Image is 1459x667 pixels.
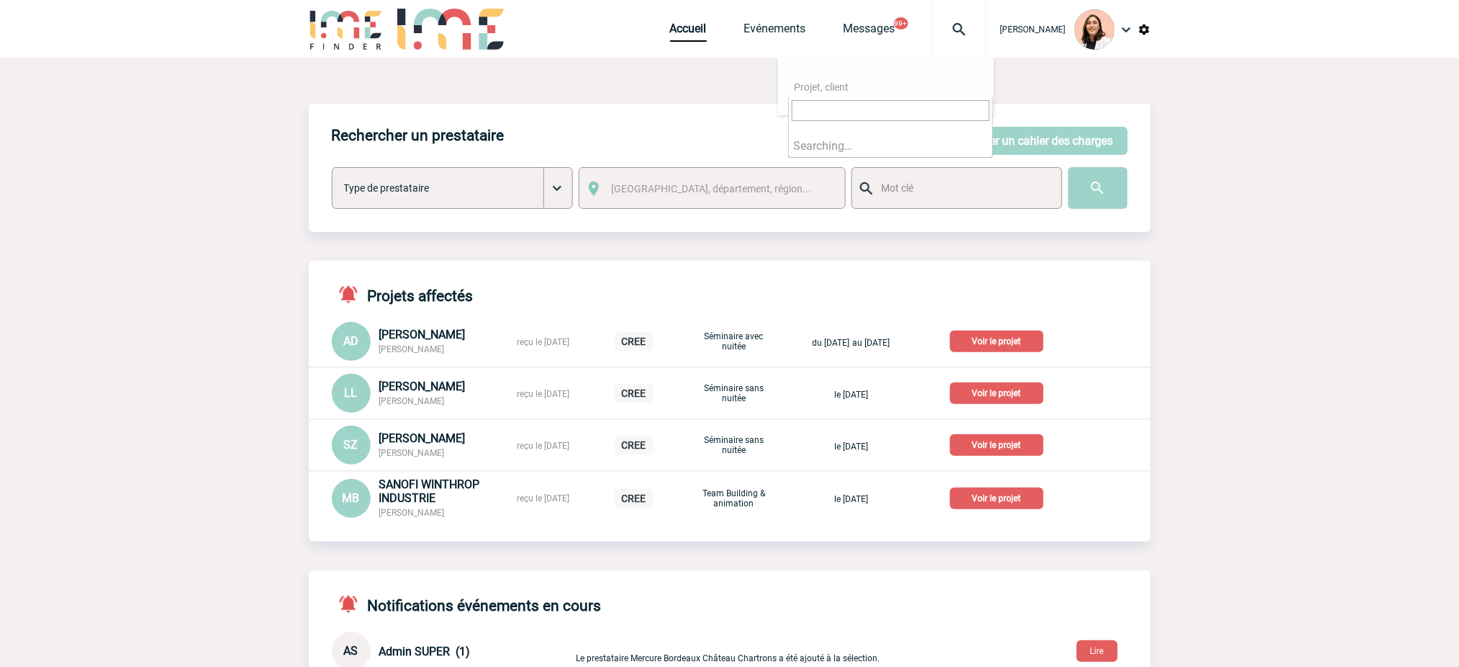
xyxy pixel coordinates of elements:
[338,284,368,305] img: notifications-active-24-px-r.png
[379,508,445,518] span: [PERSON_NAME]
[670,22,707,42] a: Accueil
[379,478,480,505] span: SANOFI WINTHROP INDUSTRIE
[379,328,466,341] span: [PERSON_NAME]
[332,643,915,657] a: AS Admin SUPER (1) Le prestataire Mercure Bordeaux Château Chartrons a été ajouté à la sélection.
[698,435,770,455] p: Séminaire sans nuitée
[379,344,445,354] span: [PERSON_NAME]
[844,22,895,42] a: Messages
[615,436,654,455] p: CREE
[379,396,445,406] span: [PERSON_NAME]
[343,491,360,505] span: MB
[577,640,915,663] p: Le prestataire Mercure Bordeaux Château Chartrons a été ajouté à la sélection.
[894,17,908,30] button: 99+
[379,448,445,458] span: [PERSON_NAME]
[518,337,570,347] span: reçu le [DATE]
[950,385,1049,399] a: Voir le projet
[345,386,358,400] span: LL
[379,431,466,445] span: [PERSON_NAME]
[950,437,1049,451] a: Voir le projet
[950,331,1044,352] p: Voir le projet
[332,284,474,305] h4: Projets affectés
[1065,643,1129,657] a: Lire
[332,594,602,614] h4: Notifications événements en cours
[332,127,505,144] h4: Rechercher un prestataire
[615,489,654,508] p: CREE
[344,438,358,452] span: SZ
[834,494,868,504] span: le [DATE]
[611,183,811,194] span: [GEOGRAPHIC_DATA], département, région...
[795,81,849,93] span: Projet, client
[1000,24,1066,35] span: [PERSON_NAME]
[518,493,570,503] span: reçu le [DATE]
[343,334,358,348] span: AD
[518,441,570,451] span: reçu le [DATE]
[1077,640,1118,662] button: Lire
[309,9,384,50] img: IME-Finder
[518,389,570,399] span: reçu le [DATE]
[698,488,770,509] p: Team Building & animation
[950,333,1049,347] a: Voir le projet
[878,179,1049,197] input: Mot clé
[338,594,368,614] img: notifications-active-24-px-r.png
[615,384,654,403] p: CREE
[950,434,1044,456] p: Voir le projet
[1068,167,1128,209] input: Submit
[615,332,654,351] p: CREE
[813,338,850,348] span: du [DATE]
[950,382,1044,404] p: Voir le projet
[1075,9,1115,50] img: 129834-0.png
[379,380,466,393] span: [PERSON_NAME]
[853,338,890,348] span: au [DATE]
[698,383,770,403] p: Séminaire sans nuitée
[950,491,1049,504] a: Voir le projet
[344,644,358,658] span: AS
[834,442,868,452] span: le [DATE]
[789,135,993,157] li: Searching…
[698,331,770,352] p: Séminaire avec nuitée
[379,645,471,658] span: Admin SUPER (1)
[744,22,806,42] a: Evénements
[950,488,1044,509] p: Voir le projet
[834,390,868,400] span: le [DATE]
